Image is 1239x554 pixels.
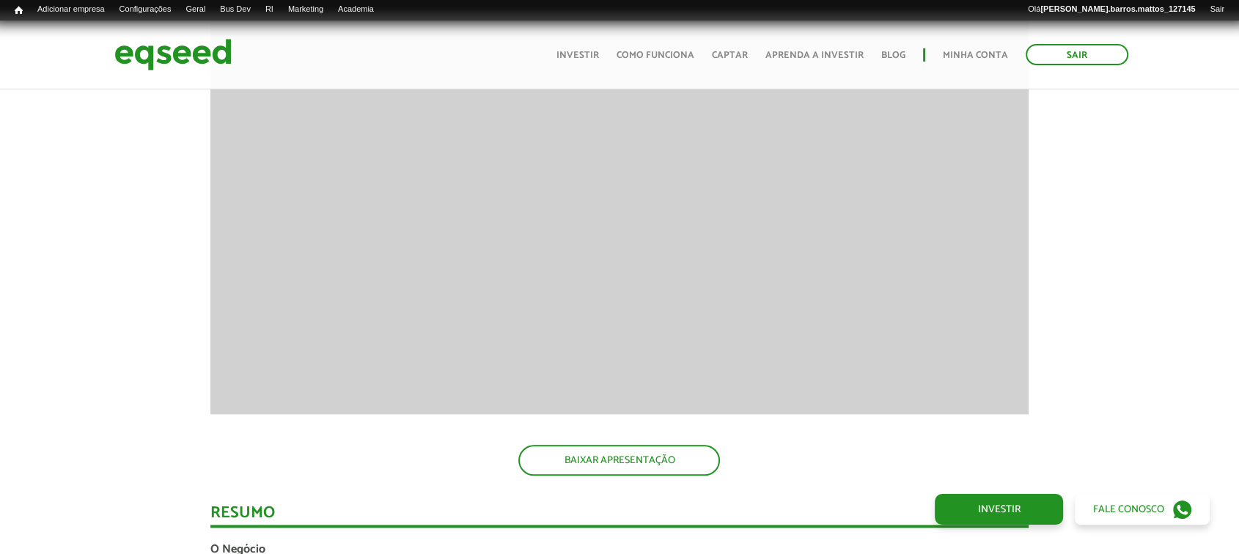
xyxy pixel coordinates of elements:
strong: [PERSON_NAME].barros.mattos_127145 [1040,4,1195,13]
a: Olá[PERSON_NAME].barros.mattos_127145 [1021,4,1202,15]
a: Como funciona [617,51,694,60]
a: Investir [556,51,599,60]
a: Geral [178,4,213,15]
a: Início [7,4,30,18]
a: BAIXAR APRESENTAÇÃO [518,445,720,476]
a: Minha conta [943,51,1008,60]
a: Sair [1202,4,1232,15]
div: Resumo [210,505,1029,528]
a: Blog [881,51,905,60]
a: Bus Dev [213,4,258,15]
span: Início [15,5,23,15]
a: Aprenda a investir [765,51,864,60]
a: Captar [712,51,748,60]
a: RI [258,4,281,15]
img: EqSeed [114,35,232,74]
a: Fale conosco [1075,494,1210,525]
a: Sair [1026,44,1128,65]
a: Marketing [281,4,331,15]
a: Academia [331,4,381,15]
a: Configurações [112,4,179,15]
a: Investir [935,494,1063,525]
a: Adicionar empresa [30,4,112,15]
